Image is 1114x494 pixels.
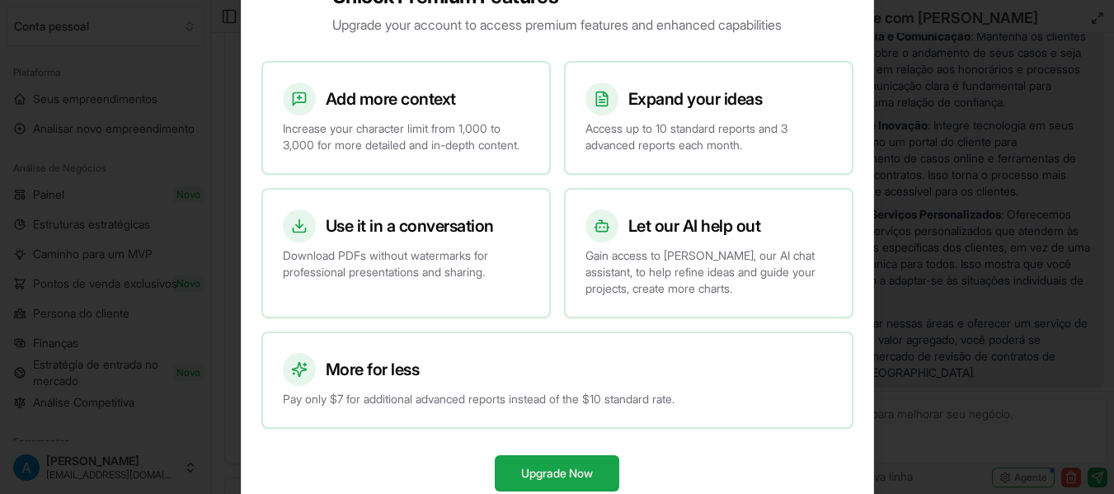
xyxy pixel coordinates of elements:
h3: Add more context [326,87,456,111]
h3: Let our AI help out [628,214,761,238]
p: Increase your character limit from 1,000 to 3,000 for more detailed and in-depth content. [283,120,529,153]
h3: Use it in a conversation [326,214,494,238]
p: Download PDFs without watermarks for professional presentations and sharing. [283,247,529,280]
h3: More for less [326,358,420,381]
h3: Expand your ideas [628,87,763,111]
p: Pay only $7 for additional advanced reports instead of the $10 standard rate. [283,391,832,407]
p: Upgrade your account to access premium features and enhanced capabilities [332,15,782,35]
p: Access up to 10 standard reports and 3 advanced reports each month. [585,120,832,153]
button: Upgrade Now [495,455,619,492]
p: Gain access to [PERSON_NAME], our AI chat assistant, to help refine ideas and guide your projects... [585,247,832,297]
